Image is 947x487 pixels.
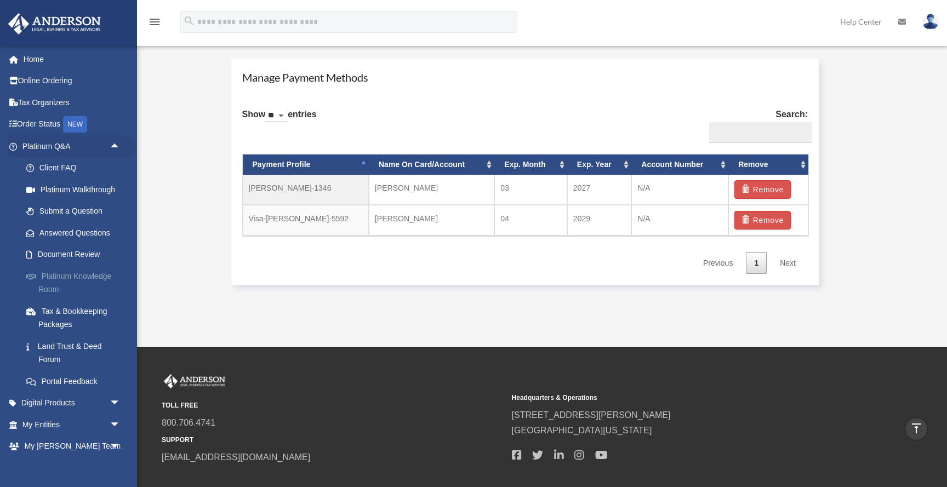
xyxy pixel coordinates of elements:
td: Visa-[PERSON_NAME]-5592 [243,205,369,236]
small: TOLL FREE [162,400,504,411]
th: Name On Card/Account: activate to sort column ascending [369,154,494,175]
label: Show entries [242,107,317,133]
a: Previous [695,252,741,274]
a: [STREET_ADDRESS][PERSON_NAME] [512,410,671,420]
th: Exp. Year: activate to sort column ascending [567,154,632,175]
td: [PERSON_NAME] [369,175,494,205]
td: [PERSON_NAME]-1346 [243,175,369,205]
th: Payment Profile: activate to sort column descending [243,154,369,175]
i: menu [148,15,161,28]
a: Tax & Bookkeeping Packages [15,300,137,335]
a: Document Review [15,244,137,266]
a: Next [772,252,804,274]
td: N/A [631,175,728,205]
span: arrow_drop_down [110,392,132,415]
td: 2029 [567,205,632,236]
a: Land Trust & Deed Forum [15,335,137,370]
a: My [PERSON_NAME] Teamarrow_drop_down [8,436,137,457]
a: Platinum Walkthrough [15,179,137,200]
a: Platinum Q&Aarrow_drop_up [8,135,137,157]
td: N/A [631,205,728,236]
small: Headquarters & Operations [512,392,854,404]
a: menu [148,19,161,28]
a: Client FAQ [15,157,137,179]
span: arrow_drop_up [110,135,132,158]
a: vertical_align_top [905,417,928,440]
a: My Entitiesarrow_drop_down [8,414,137,436]
a: Online Ordering [8,70,137,92]
td: [PERSON_NAME] [369,205,494,236]
a: Home [8,48,137,70]
a: Platinum Knowledge Room [15,265,137,300]
button: Remove [734,211,791,230]
img: Anderson Advisors Platinum Portal [162,374,227,388]
div: NEW [63,116,87,133]
td: 2027 [567,175,632,205]
a: Digital Productsarrow_drop_down [8,392,137,414]
th: Remove: activate to sort column ascending [728,154,808,175]
img: Anderson Advisors Platinum Portal [5,13,104,35]
a: 1 [746,252,767,274]
a: [GEOGRAPHIC_DATA][US_STATE] [512,426,652,435]
i: search [183,15,195,27]
h4: Manage Payment Methods [242,70,808,85]
a: Order StatusNEW [8,113,137,136]
td: 03 [494,175,567,205]
button: Remove [734,180,791,199]
span: arrow_drop_down [110,436,132,458]
td: 04 [494,205,567,236]
a: Answered Questions [15,222,137,244]
th: Account Number: activate to sort column ascending [631,154,728,175]
select: Showentries [265,110,288,122]
img: User Pic [922,14,939,30]
th: Exp. Month: activate to sort column ascending [494,154,567,175]
a: Portal Feedback [15,370,137,392]
a: Tax Organizers [8,91,137,113]
input: Search: [709,122,812,143]
label: Search: [705,107,808,143]
span: arrow_drop_down [110,414,132,436]
small: SUPPORT [162,434,504,446]
a: [EMAIL_ADDRESS][DOMAIN_NAME] [162,452,310,462]
i: vertical_align_top [910,422,923,435]
a: Submit a Question [15,200,137,222]
a: 800.706.4741 [162,418,215,427]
